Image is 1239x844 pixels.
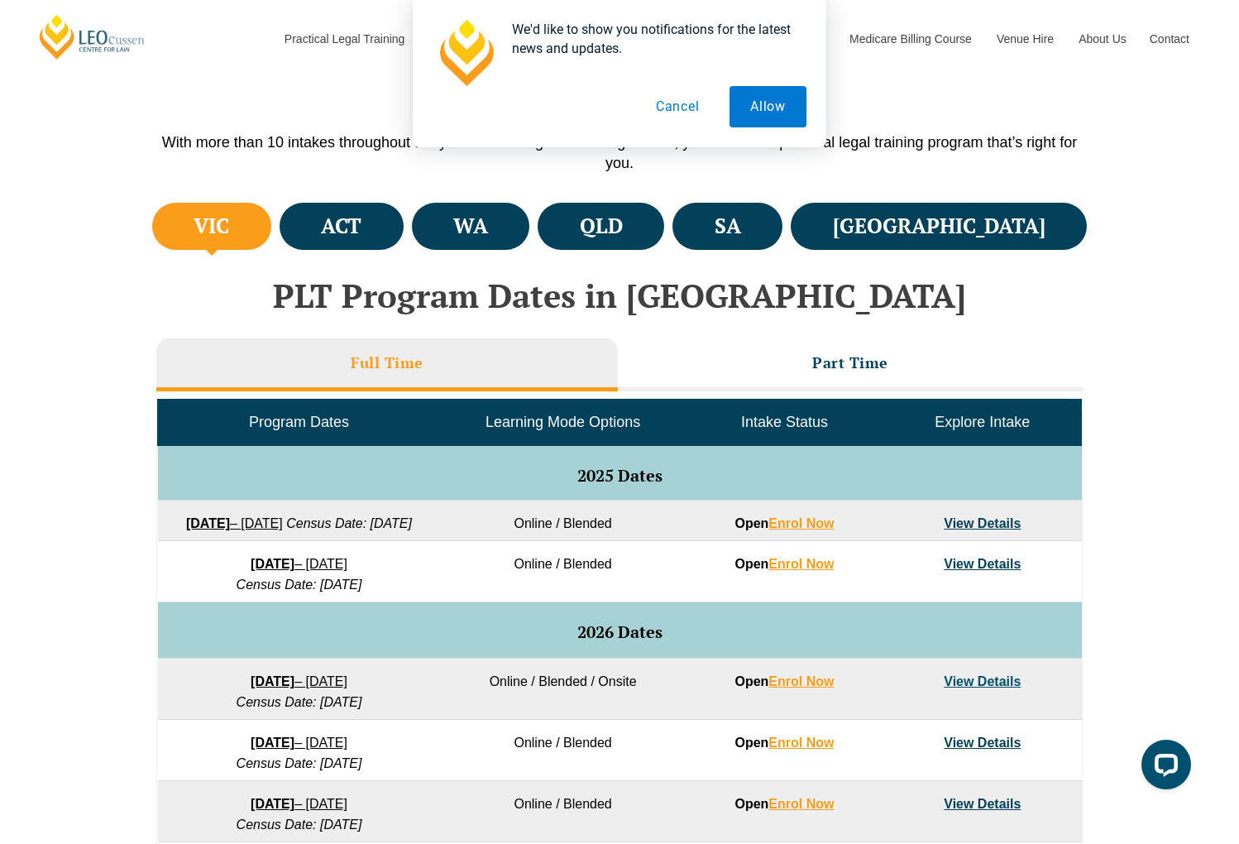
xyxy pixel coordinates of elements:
[433,20,499,86] img: notification icon
[812,353,888,372] h3: Part Time
[351,353,423,372] h3: Full Time
[935,414,1030,430] span: Explore Intake
[577,621,663,643] span: 2026 Dates
[715,213,741,240] h4: SA
[499,20,806,58] div: We'd like to show you notifications for the latest news and updates.
[453,213,488,240] h4: WA
[734,516,834,530] strong: Open
[237,818,362,832] em: Census Date: [DATE]
[734,557,834,571] strong: Open
[768,516,834,530] a: Enrol Now
[730,86,806,127] button: Allow
[944,557,1021,571] a: View Details
[321,213,361,240] h4: ACT
[577,464,663,487] span: 2025 Dates
[148,277,1091,314] h2: PLT Program Dates in [GEOGRAPHIC_DATA]
[741,414,828,430] span: Intake Status
[194,213,229,240] h4: VIC
[251,736,294,750] strong: [DATE]
[249,414,349,430] span: Program Dates
[251,674,294,688] strong: [DATE]
[486,414,640,430] span: Learning Mode Options
[251,797,347,811] a: [DATE]– [DATE]
[734,736,834,750] strong: Open
[944,797,1021,811] a: View Details
[768,674,834,688] a: Enrol Now
[251,736,347,750] a: [DATE]– [DATE]
[251,557,347,571] a: [DATE]– [DATE]
[580,213,623,240] h4: QLD
[440,501,685,541] td: Online / Blended
[251,797,294,811] strong: [DATE]
[768,557,834,571] a: Enrol Now
[186,516,230,530] strong: [DATE]
[237,578,362,592] em: Census Date: [DATE]
[768,797,834,811] a: Enrol Now
[635,86,720,127] button: Cancel
[768,736,834,750] a: Enrol Now
[944,516,1021,530] a: View Details
[833,213,1045,240] h4: [GEOGRAPHIC_DATA]
[251,674,347,688] a: [DATE]– [DATE]
[1128,733,1198,803] iframe: LiveChat chat widget
[734,674,834,688] strong: Open
[440,659,685,720] td: Online / Blended / Onsite
[186,516,283,530] a: [DATE]– [DATE]
[148,132,1091,174] p: With more than 10 intakes throughout the year and a range of learning modes, you can find a pract...
[251,557,294,571] strong: [DATE]
[237,695,362,709] em: Census Date: [DATE]
[440,541,685,602] td: Online / Blended
[944,736,1021,750] a: View Details
[734,797,834,811] strong: Open
[440,781,685,842] td: Online / Blended
[286,516,412,530] em: Census Date: [DATE]
[237,756,362,770] em: Census Date: [DATE]
[440,720,685,781] td: Online / Blended
[944,674,1021,688] a: View Details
